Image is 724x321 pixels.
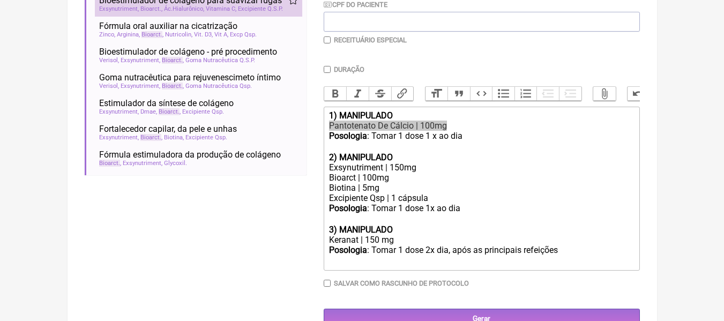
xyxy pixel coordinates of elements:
[329,131,633,152] div: : Tomar 1 dose 1 x ao dia ㅤ
[329,183,633,193] div: Biotina | 5mg
[99,98,234,108] span: Estimulador da síntese de colágeno
[99,5,139,12] span: Exsynutriment
[329,235,633,245] div: Keranat | 150 mg
[470,87,492,101] button: Code
[329,152,393,162] strong: 2) MANIPULADO
[514,87,537,101] button: Numbers
[164,134,184,141] span: Biotina
[214,31,228,38] span: Vit A
[492,87,514,101] button: Bullets
[230,31,257,38] span: Excp Qsp
[329,121,633,131] div: Pantotenato De Cálcio | 100mg
[182,108,224,115] span: Excipiente Qsp
[324,1,388,9] label: CPF do Paciente
[99,160,120,167] span: Bioarct
[329,193,633,203] div: Excipiente Qsp | 1 cápsula
[121,83,160,89] span: Exsynutriment
[426,87,448,101] button: Heading
[140,5,161,12] span: Bioarct
[559,87,581,101] button: Increase Level
[185,83,252,89] span: Goma Nutracêutica Qsp
[369,87,391,101] button: Strikethrough
[329,203,367,213] strong: Posologia
[185,134,227,141] span: Excipiente Qsp
[329,245,367,255] strong: Posologia
[346,87,369,101] button: Italic
[536,87,559,101] button: Decrease Level
[329,162,633,173] div: Exsynutriment | 150mg
[334,279,469,287] label: Salvar como rascunho de Protocolo
[329,131,367,141] strong: Posologia
[329,173,633,183] div: Bioarct | 100mg
[99,83,119,89] span: Verisol
[141,31,162,38] span: Bioarct
[99,124,237,134] span: Fortalecedor capilar, da pele e unhas
[185,57,255,64] span: Goma Nutracêutica Q.S.P
[194,31,213,38] span: Vit. D3
[140,108,157,115] span: Dmae
[238,5,283,12] span: Excipiente Q.S.P
[391,87,414,101] button: Link
[140,134,161,141] span: Bioarct
[162,57,183,64] span: Bioarct
[164,5,204,12] span: Ác.Hialurônico
[329,110,393,121] strong: 1) MANIPULADO
[165,31,192,38] span: Nutricolin
[99,57,119,64] span: Verisol
[329,225,393,235] strong: 3) MANIPULADO
[99,108,139,115] span: Exsynutriment
[164,160,187,167] span: Glycoxil
[121,57,160,64] span: Exsynutriment
[99,31,115,38] span: Zinco
[206,5,236,12] span: Vitamina C
[447,87,470,101] button: Quote
[99,134,139,141] span: Exsynutriment
[593,87,616,101] button: Attach Files
[324,87,347,101] button: Bold
[99,21,237,31] span: Fórmula oral auxiliar na cicatrização
[334,36,407,44] label: Receituário Especial
[123,160,162,167] span: Exsynutriment
[334,65,364,73] label: Duração
[99,72,281,83] span: Goma nutracêutica para rejuvenescimeto íntimo
[329,203,633,225] div: : Tomar 1 dose 1x ao dia ㅤ
[162,83,183,89] span: Bioarct
[159,108,180,115] span: Bioarct
[329,245,633,266] div: : Tomar 1 dose 2x dia, após as principais refeições ㅤ
[117,31,140,38] span: Arginina
[99,150,281,160] span: Fórmula estimuladora da produção de colágeno
[99,47,277,57] span: Bioestimulador de colágeno - pré procedimento
[628,87,650,101] button: Undo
